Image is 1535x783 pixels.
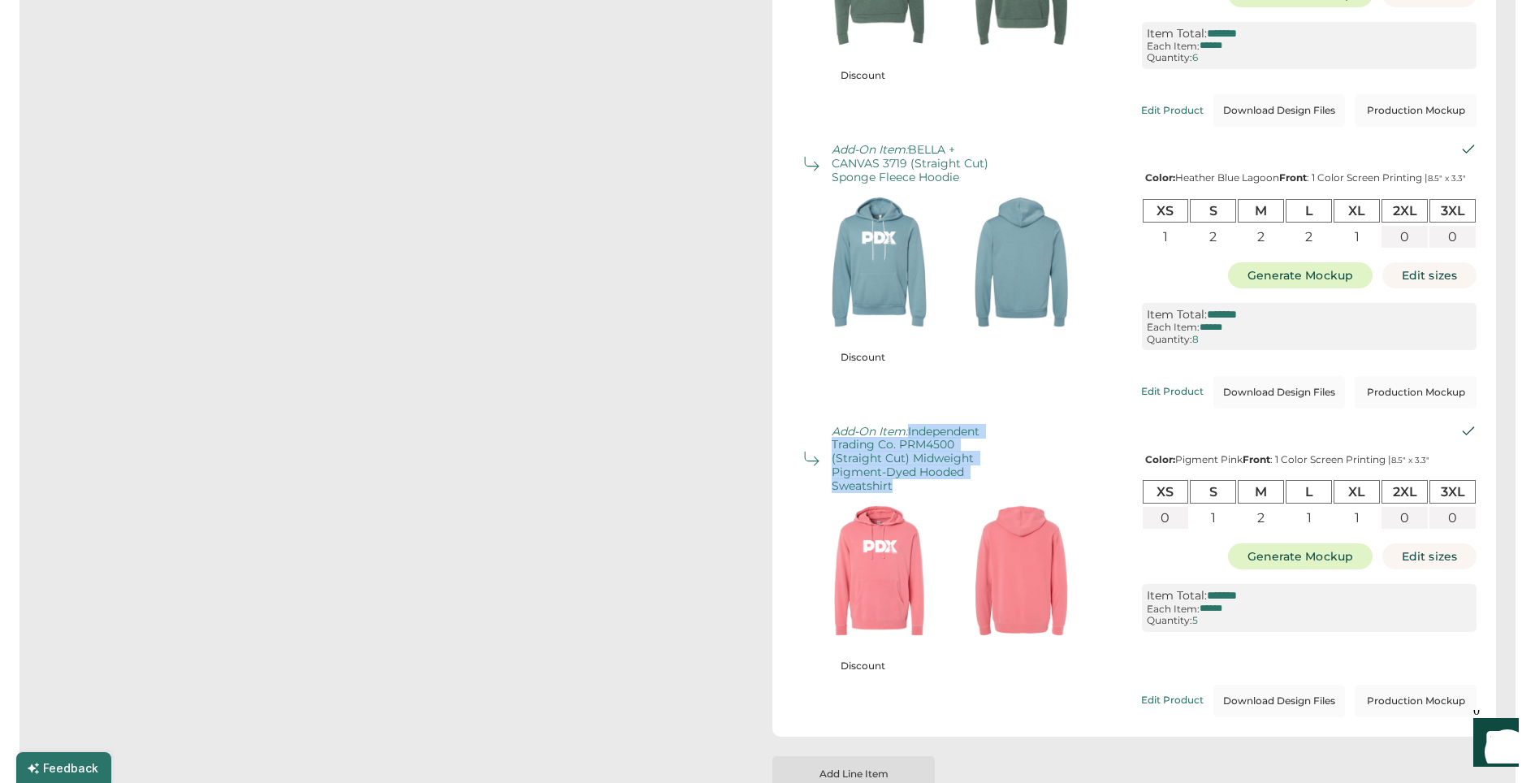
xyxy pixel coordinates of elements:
[1190,480,1236,504] div: S
[1381,480,1428,504] div: 2XL
[1334,480,1380,504] div: XL
[798,69,927,83] div: Discount
[1243,453,1270,465] strong: Front
[1334,199,1380,223] div: XL
[832,425,994,493] div: Independent Trading Co. PRM4500 (Straight Cut) Midweight Pigment-Dyed Hooded Sweatshirt
[1192,52,1198,63] div: 6
[1145,453,1175,465] strong: Color:
[832,424,908,439] em: Add-On Item:
[1143,507,1189,529] div: 0
[1142,172,1477,184] div: Heather Blue Lagoon : 1 Color Screen Printing |
[1382,262,1477,288] button: Edit sizes
[950,500,1092,642] img: generate-image
[1286,507,1332,529] div: 1
[950,191,1092,333] img: generate-image
[1355,94,1477,127] button: Production Mockup
[1458,710,1528,780] iframe: Front Chat
[1145,171,1175,184] strong: Color:
[1334,226,1380,248] div: 1
[1147,589,1207,603] div: Item Total:
[1286,480,1332,504] div: L
[1142,454,1477,465] div: Pigment Pink : 1 Color Screen Printing |
[1381,507,1428,529] div: 0
[1381,226,1428,248] div: 0
[1286,199,1332,223] div: L
[1382,543,1477,569] button: Edit sizes
[1238,226,1284,248] div: 2
[798,351,927,365] div: Discount
[1279,171,1307,184] strong: Front
[1213,376,1345,409] button: Download Design Files
[1143,226,1189,248] div: 1
[1391,455,1429,465] font: 8.5" x 3.3"
[1147,41,1200,52] div: Each Item:
[1143,480,1189,504] div: XS
[1147,322,1200,333] div: Each Item:
[1429,226,1476,248] div: 0
[1141,105,1204,116] div: Edit Product
[1381,199,1428,223] div: 2XL
[1147,615,1192,626] div: Quantity:
[1141,694,1204,706] div: Edit Product
[1190,199,1236,223] div: S
[1429,199,1476,223] div: 3XL
[1238,480,1284,504] div: M
[1192,334,1199,345] div: 8
[1147,603,1200,615] div: Each Item:
[1355,685,1477,717] button: Production Mockup
[1355,376,1477,409] button: Production Mockup
[1286,226,1332,248] div: 2
[1238,199,1284,223] div: M
[1190,226,1236,248] div: 2
[1147,52,1192,63] div: Quantity:
[808,191,950,333] img: generate-image
[808,500,950,642] img: generate-image
[1213,685,1345,717] button: Download Design Files
[1228,543,1373,569] button: Generate Mockup
[1147,27,1207,41] div: Item Total:
[798,660,927,673] div: Discount
[1428,173,1466,184] font: 8.5" x 3.3"
[1147,334,1192,345] div: Quantity:
[1190,507,1236,529] div: 1
[1141,386,1204,397] div: Edit Product
[1213,94,1345,127] button: Download Design Files
[1192,615,1198,626] div: 5
[1334,507,1380,529] div: 1
[1429,507,1476,529] div: 0
[1429,480,1476,504] div: 3XL
[832,142,908,157] em: Add-On Item:
[1147,308,1207,322] div: Item Total:
[1143,199,1189,223] div: XS
[832,143,994,184] div: BELLA + CANVAS 3719 (Straight Cut) Sponge Fleece Hoodie
[1238,507,1284,529] div: 2
[1228,262,1373,288] button: Generate Mockup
